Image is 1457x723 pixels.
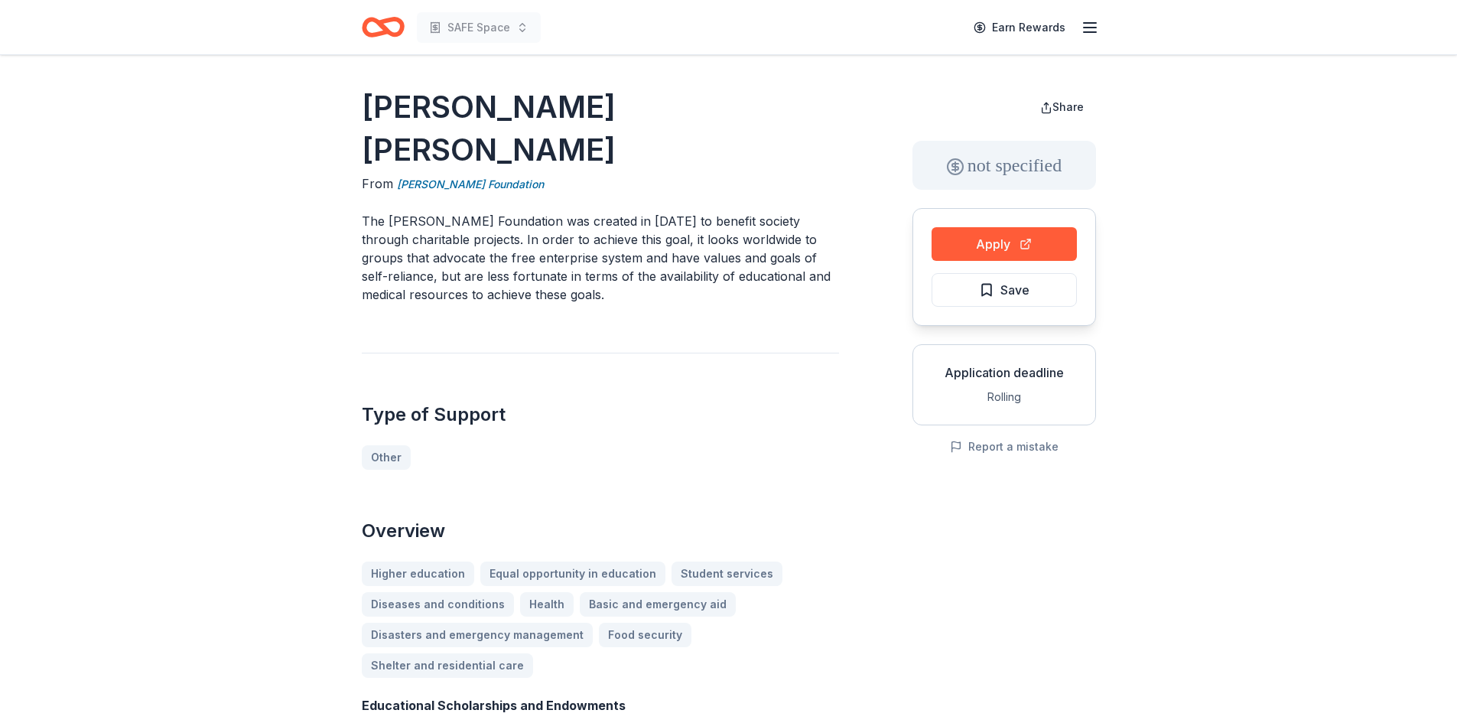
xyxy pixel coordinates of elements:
button: Save [932,273,1077,307]
h1: [PERSON_NAME] [PERSON_NAME] [362,86,839,171]
span: Save [1000,280,1029,300]
a: Other [362,445,411,470]
button: Share [1028,92,1096,122]
div: Application deadline [925,363,1083,382]
div: From [362,174,839,194]
h2: Type of Support [362,402,839,427]
h2: Overview [362,519,839,543]
strong: Educational Scholarships and Endowments [362,698,626,713]
div: not specified [912,141,1096,190]
span: Share [1052,100,1084,113]
p: The [PERSON_NAME] Foundation was created in [DATE] to benefit society through charitable projects... [362,212,839,304]
a: Home [362,9,405,45]
div: Rolling [925,388,1083,406]
span: SAFE Space [447,18,510,37]
button: Apply [932,227,1077,261]
button: Report a mistake [950,438,1059,456]
a: [PERSON_NAME] Foundation [397,175,544,194]
button: SAFE Space [417,12,541,43]
a: Earn Rewards [964,14,1075,41]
